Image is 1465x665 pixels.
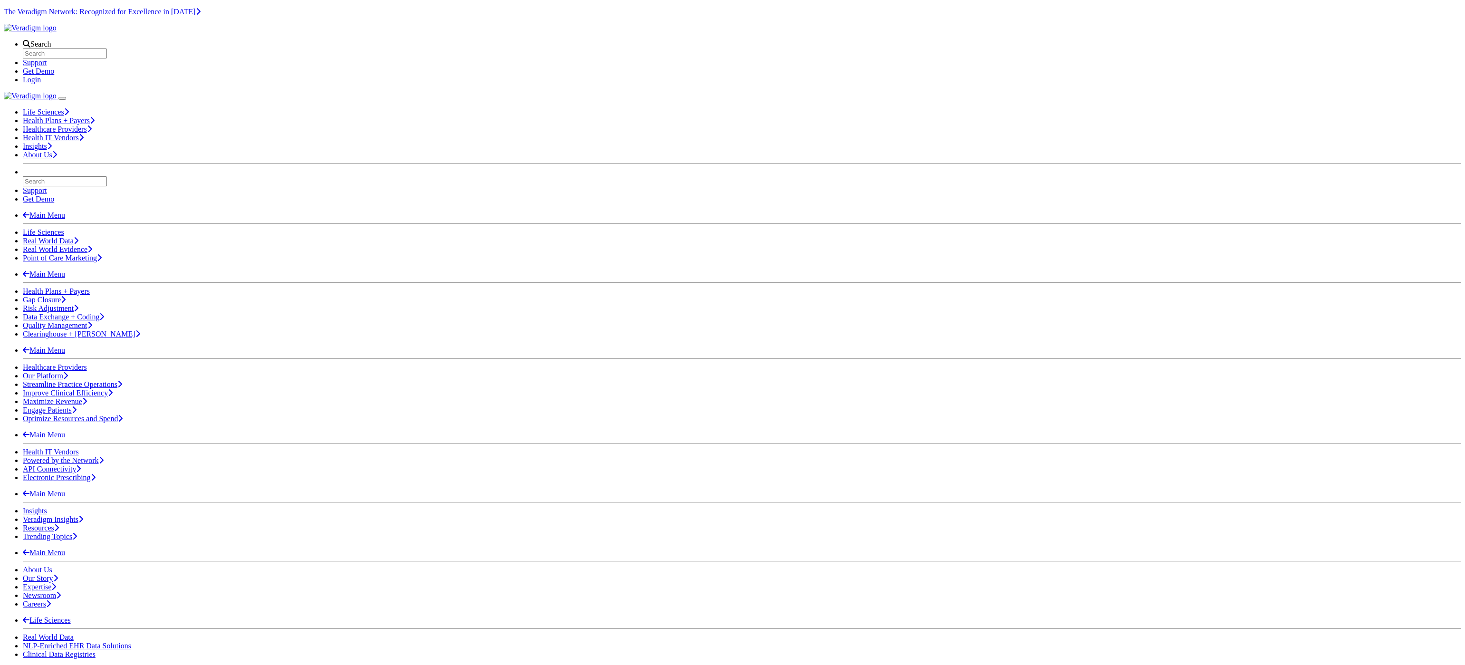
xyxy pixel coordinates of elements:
[58,97,66,100] button: Toggle Navigation Menu
[23,549,65,557] a: Main Menu
[23,270,65,278] a: Main Menu
[23,633,74,641] a: Real World Data
[23,151,57,159] a: About Us
[23,296,66,304] a: Gap Closure
[23,473,96,482] a: Electronic Prescribing
[23,397,87,405] a: Maximize Revenue
[23,600,51,608] a: Careers
[23,431,65,439] a: Main Menu
[23,313,104,321] a: Data Exchange + Coding
[23,237,78,245] a: Real World Data
[23,448,79,456] a: Health IT Vendors
[23,642,131,650] a: NLP-Enriched EHR Data Solutions
[23,76,41,84] a: Login
[23,228,64,236] a: Life Sciences
[23,414,123,423] a: Optimize Resources and Spend
[23,650,96,658] a: Clinical Data Registries
[23,195,54,203] a: Get Demo
[23,574,58,582] a: Our Story
[4,92,58,100] a: Veradigm logo
[23,490,65,498] a: Main Menu
[4,24,57,32] img: Veradigm logo
[4,8,201,16] a: The Veradigm Network: Recognized for Excellence in [DATE]Learn More
[23,330,140,338] a: Clearinghouse + [PERSON_NAME]
[23,304,78,312] a: Risk Adjustment
[23,583,56,591] a: Expertise
[23,211,65,219] a: Main Menu
[23,58,47,67] a: Support
[23,380,122,388] a: Streamline Practice Operations
[23,67,54,75] a: Get Demo
[23,507,47,515] a: Insights
[23,389,113,397] a: Improve Clinical Efficiency
[4,8,1461,16] section: Covid alert
[23,176,107,186] input: Search
[196,8,201,16] span: Learn More
[4,92,57,100] img: Veradigm logo
[23,254,102,262] a: Point of Care Marketing
[23,125,92,133] a: Healthcare Providers
[23,363,87,371] a: Healthcare Providers
[23,532,77,540] a: Trending Topics
[23,134,84,142] a: Health IT Vendors
[23,116,95,125] a: Health Plans + Payers
[23,321,92,329] a: Quality Management
[23,456,104,464] a: Powered by the Network
[23,591,61,599] a: Newsroom
[23,245,92,253] a: Real World Evidence
[23,287,90,295] a: Health Plans + Payers
[23,186,47,194] a: Support
[23,465,81,473] a: API Connectivity
[23,372,68,380] a: Our Platform
[23,142,52,150] a: Insights
[23,346,65,354] a: Main Menu
[23,40,51,48] a: Search
[23,406,77,414] a: Engage Patients
[23,524,59,532] a: Resources
[23,48,107,58] input: Search
[23,566,52,574] a: About Us
[23,515,83,523] a: Veradigm Insights
[23,616,71,624] a: Life Sciences
[23,108,69,116] a: Life Sciences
